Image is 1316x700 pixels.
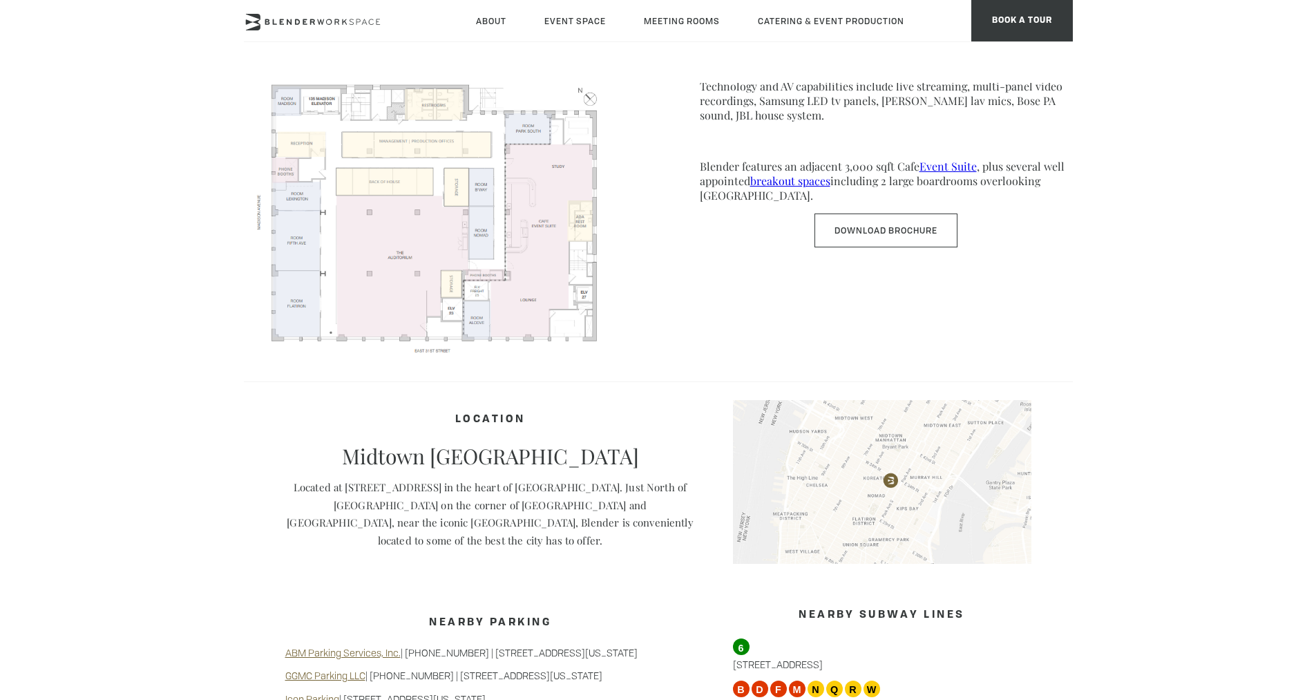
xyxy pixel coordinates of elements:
[733,400,1031,565] img: blender-map.jpg
[285,610,696,636] h3: Nearby Parking
[285,646,696,660] p: | [PHONE_NUMBER] | [STREET_ADDRESS][US_STATE]
[814,214,957,247] a: Download Brochure
[244,33,617,357] img: FLOORPLAN-Screenshot-2025.png
[752,681,768,697] span: D
[733,603,1031,629] h3: Nearby Subway Lines
[285,479,696,549] p: Located at [STREET_ADDRESS] in the heart of [GEOGRAPHIC_DATA]. Just North of [GEOGRAPHIC_DATA] on...
[750,173,830,188] a: breakout spaces
[285,669,365,682] a: GGMC Parking LLC
[1067,523,1316,700] iframe: Chat Widget
[285,669,696,683] p: | [PHONE_NUMBER] | [STREET_ADDRESS][US_STATE]
[789,681,805,697] span: M
[285,646,401,659] a: ABM Parking Services, Inc.
[808,681,824,697] span: N
[733,681,750,697] span: B
[919,159,977,173] a: Event Suite
[285,444,696,469] p: Midtown [GEOGRAPHIC_DATA]
[845,681,861,697] span: R
[285,407,696,433] h4: Location
[700,159,1073,202] p: Blender features an adjacent 3,000 sqft Cafe , plus several well appointed including 2 large boar...
[770,681,787,697] span: F
[700,79,1073,122] p: Technology and AV capabilities include live streaming, multi-panel video recordings, Samsung LED ...
[864,681,880,697] span: W
[733,638,1031,671] p: [STREET_ADDRESS]
[826,681,843,697] span: Q
[733,638,750,655] span: 6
